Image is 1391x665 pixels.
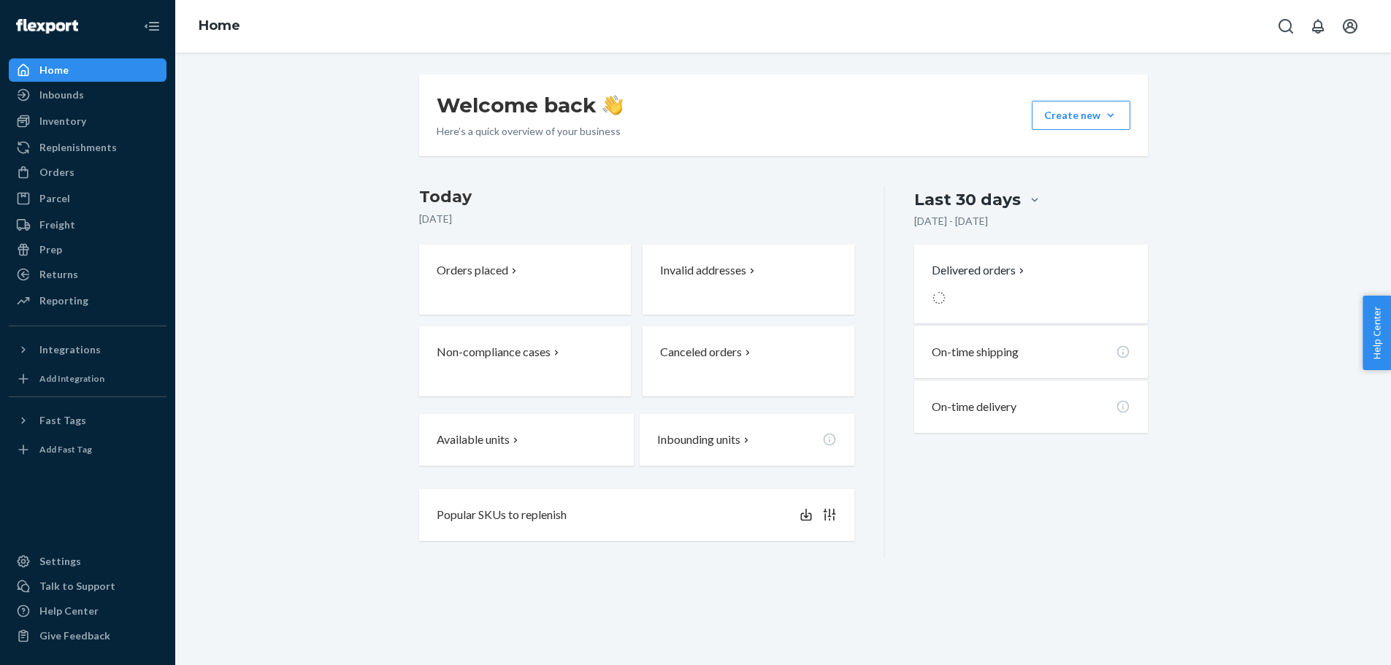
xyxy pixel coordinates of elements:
[39,293,88,308] div: Reporting
[914,188,1021,211] div: Last 30 days
[39,165,74,180] div: Orders
[437,262,508,279] p: Orders placed
[39,242,62,257] div: Prep
[932,399,1016,415] p: On-time delivery
[914,214,988,228] p: [DATE] - [DATE]
[39,88,84,102] div: Inbounds
[9,624,166,647] button: Give Feedback
[9,213,166,237] a: Freight
[640,414,854,466] button: Inbounding units
[419,185,855,209] h3: Today
[437,431,510,448] p: Available units
[419,414,634,466] button: Available units
[137,12,166,41] button: Close Navigation
[39,218,75,232] div: Freight
[16,19,78,34] img: Flexport logo
[1271,12,1300,41] button: Open Search Box
[199,18,240,34] a: Home
[39,554,81,569] div: Settings
[9,550,166,573] a: Settings
[9,263,166,286] a: Returns
[9,109,166,133] a: Inventory
[39,114,86,128] div: Inventory
[9,238,166,261] a: Prep
[9,438,166,461] a: Add Fast Tag
[9,574,166,598] a: Talk to Support
[437,507,567,523] p: Popular SKUs to replenish
[602,95,623,115] img: hand-wave emoji
[1336,12,1365,41] button: Open account menu
[9,289,166,312] a: Reporting
[437,124,623,139] p: Here’s a quick overview of your business
[660,262,746,279] p: Invalid addresses
[39,413,86,428] div: Fast Tags
[9,58,166,82] a: Home
[39,191,70,206] div: Parcel
[643,326,854,396] button: Canceled orders
[437,344,551,361] p: Non-compliance cases
[1032,101,1130,130] button: Create new
[437,92,623,118] h1: Welcome back
[39,372,104,385] div: Add Integration
[657,431,740,448] p: Inbounding units
[39,604,99,618] div: Help Center
[39,443,92,455] div: Add Fast Tag
[9,187,166,210] a: Parcel
[1303,12,1333,41] button: Open notifications
[932,262,1027,279] button: Delivered orders
[1363,296,1391,370] button: Help Center
[643,245,854,315] button: Invalid addresses
[9,136,166,159] a: Replenishments
[419,212,855,226] p: [DATE]
[9,599,166,623] a: Help Center
[9,83,166,107] a: Inbounds
[187,5,252,47] ol: breadcrumbs
[39,63,69,77] div: Home
[419,245,631,315] button: Orders placed
[419,326,631,396] button: Non-compliance cases
[9,161,166,184] a: Orders
[9,338,166,361] button: Integrations
[660,344,742,361] p: Canceled orders
[39,267,78,282] div: Returns
[932,344,1019,361] p: On-time shipping
[9,367,166,391] a: Add Integration
[9,409,166,432] button: Fast Tags
[39,629,110,643] div: Give Feedback
[39,579,115,593] div: Talk to Support
[39,342,101,357] div: Integrations
[39,140,117,155] div: Replenishments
